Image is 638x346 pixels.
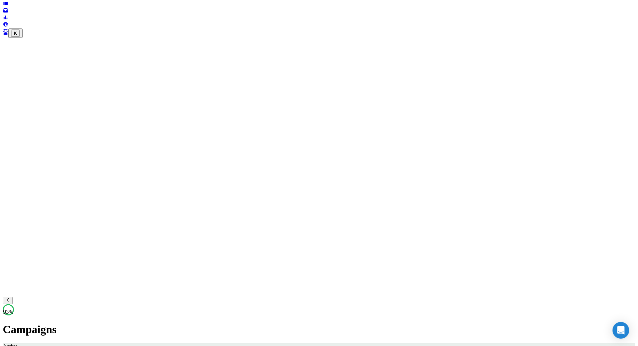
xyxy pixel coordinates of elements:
p: 93 % [3,309,13,315]
h1: Campaigns [3,323,635,336]
button: K [8,28,23,38]
button: K [11,30,20,37]
div: Open Intercom Messenger [613,322,629,339]
span: K [14,31,17,36]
